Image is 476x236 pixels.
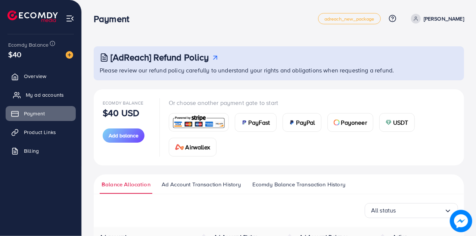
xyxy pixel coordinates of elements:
img: card [334,119,340,125]
a: My ad accounts [6,87,76,102]
span: All status [371,205,396,216]
h3: [AdReach] Refund Policy [111,52,209,63]
a: cardAirwallex [169,138,217,156]
img: card [241,119,247,125]
span: Ecomdy Balance Transaction History [252,180,345,189]
p: $40 USD [103,108,139,117]
span: $40 [8,49,21,60]
p: Or choose another payment gate to start [169,98,455,107]
span: Product Links [24,128,56,136]
img: card [289,119,295,125]
img: logo [7,10,58,22]
span: Airwallex [186,143,210,152]
input: Search for option [396,205,444,216]
img: card [386,119,392,125]
a: cardPayFast [235,113,277,132]
p: Please review our refund policy carefully to understand your rights and obligations when requesti... [100,66,460,75]
a: cardUSDT [379,113,415,132]
a: card [169,113,229,131]
button: Add balance [103,128,144,143]
span: Ad Account Transaction History [162,180,241,189]
img: image [66,51,73,59]
span: PayPal [296,118,315,127]
a: [PERSON_NAME] [408,14,464,24]
span: Add balance [109,132,139,139]
a: Payment [6,106,76,121]
span: adreach_new_package [324,16,374,21]
span: My ad accounts [26,91,64,99]
span: Ecomdy Balance [103,100,143,106]
span: Payoneer [341,118,367,127]
div: Search for option [365,203,458,218]
span: Billing [24,147,39,155]
h3: Payment [94,13,135,24]
a: cardPayoneer [327,113,373,132]
img: card [175,144,184,150]
a: adreach_new_package [318,13,381,24]
a: Billing [6,143,76,158]
span: Overview [24,72,46,80]
img: image [450,210,472,232]
p: [PERSON_NAME] [424,14,464,23]
img: menu [66,14,74,23]
span: Ecomdy Balance [8,41,49,49]
a: Overview [6,69,76,84]
span: USDT [393,118,408,127]
img: card [171,114,226,130]
span: Balance Allocation [102,180,150,189]
span: Payment [24,110,45,117]
a: Product Links [6,125,76,140]
a: cardPayPal [283,113,321,132]
span: PayFast [249,118,270,127]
